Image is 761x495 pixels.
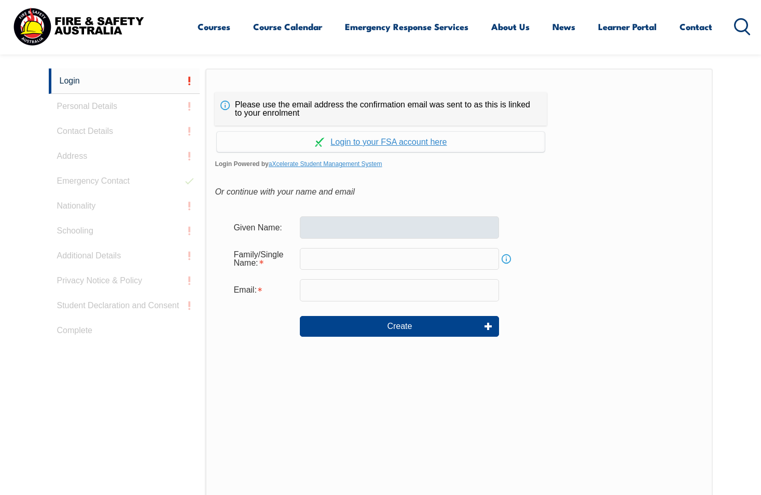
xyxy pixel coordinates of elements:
[499,252,514,266] a: Info
[49,68,200,94] a: Login
[345,13,468,40] a: Emergency Response Services
[225,245,300,273] div: Family/Single Name is required.
[491,13,530,40] a: About Us
[215,92,547,126] div: Please use the email address the confirmation email was sent to as this is linked to your enrolment
[225,280,300,300] div: Email is required.
[225,217,300,237] div: Given Name:
[680,13,712,40] a: Contact
[300,316,499,337] button: Create
[198,13,230,40] a: Courses
[253,13,322,40] a: Course Calendar
[315,137,324,147] img: Log in withaxcelerate
[215,184,703,200] div: Or continue with your name and email
[269,160,382,168] a: aXcelerate Student Management System
[552,13,575,40] a: News
[215,156,703,172] span: Login Powered by
[598,13,657,40] a: Learner Portal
